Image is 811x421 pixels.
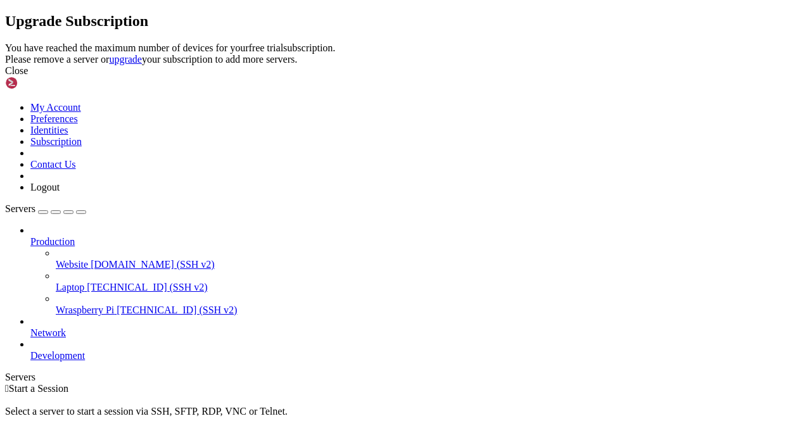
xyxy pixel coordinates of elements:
[56,305,114,315] span: Wraspberry Pi
[117,305,237,315] span: [TECHNICAL_ID] (SSH v2)
[56,270,806,293] li: Laptop [TECHNICAL_ID] (SSH v2)
[30,316,806,339] li: Network
[30,102,81,113] a: My Account
[5,372,806,383] div: Servers
[9,383,68,394] span: Start a Session
[5,203,86,214] a: Servers
[87,282,207,292] span: [TECHNICAL_ID] (SSH v2)
[30,236,806,248] a: Production
[30,159,76,170] a: Contact Us
[56,259,88,270] span: Website
[30,182,60,192] a: Logout
[30,136,82,147] a: Subscription
[30,327,66,338] span: Network
[5,42,806,65] div: You have reached the maximum number of devices for your free trial subscription. Please remove a ...
[30,350,85,361] span: Development
[109,54,142,65] a: upgrade
[30,327,806,339] a: Network
[30,113,78,124] a: Preferences
[56,248,806,270] li: Website [DOMAIN_NAME] (SSH v2)
[5,65,806,77] div: Close
[5,383,9,394] span: 
[30,225,806,316] li: Production
[30,236,75,247] span: Production
[5,203,35,214] span: Servers
[56,293,806,316] li: Wraspberry Pi [TECHNICAL_ID] (SSH v2)
[30,339,806,361] li: Development
[30,350,806,361] a: Development
[56,282,806,293] a: Laptop [TECHNICAL_ID] (SSH v2)
[5,13,806,30] h2: Upgrade Subscription
[30,125,68,135] a: Identities
[91,259,215,270] span: [DOMAIN_NAME] (SSH v2)
[56,305,806,316] a: Wraspberry Pi [TECHNICAL_ID] (SSH v2)
[5,77,78,89] img: Shellngn
[56,259,806,270] a: Website [DOMAIN_NAME] (SSH v2)
[56,282,84,292] span: Laptop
